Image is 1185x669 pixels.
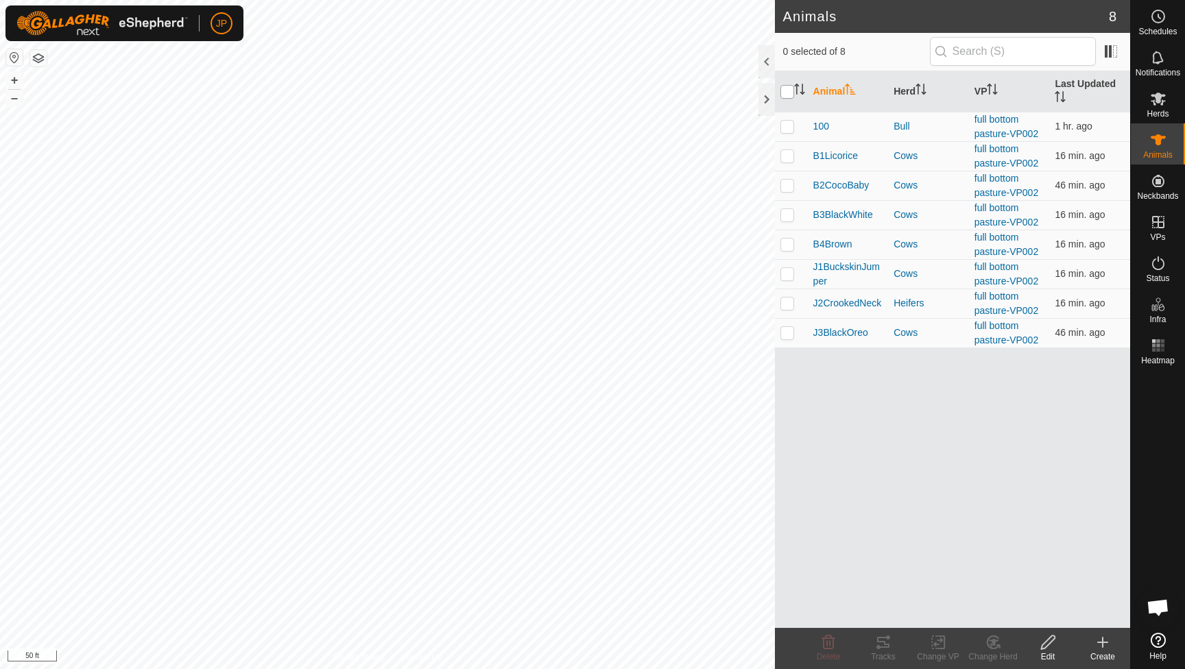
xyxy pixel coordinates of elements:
span: Neckbands [1137,192,1178,200]
div: Change VP [911,650,966,663]
div: Tracks [856,650,911,663]
span: J3BlackOreo [813,326,868,340]
button: Map Layers [30,50,47,66]
th: Last Updated [1049,71,1130,112]
div: Edit [1020,650,1075,663]
span: J2CrookedNeck [813,296,882,311]
input: Search (S) [930,37,1096,66]
a: full bottom pasture-VP002 [974,261,1038,287]
a: full bottom pasture-VP002 [974,114,1038,139]
span: Infra [1149,315,1166,324]
h2: Animals [783,8,1109,25]
span: 100 [813,119,829,134]
p-sorticon: Activate to sort [845,86,856,97]
a: full bottom pasture-VP002 [974,291,1038,316]
p-sorticon: Activate to sort [794,86,805,97]
p-sorticon: Activate to sort [1055,93,1066,104]
a: full bottom pasture-VP002 [974,143,1038,169]
span: Sep 2, 2025 at 12:32 PM [1055,327,1105,338]
span: 0 selected of 8 [783,45,930,59]
div: Cows [894,208,963,222]
div: Heifers [894,296,963,311]
div: Create [1075,650,1130,663]
a: full bottom pasture-VP002 [974,173,1038,198]
a: Contact Us [400,651,441,664]
div: Cows [894,267,963,281]
th: Herd [888,71,969,112]
div: Cows [894,326,963,340]
span: Heatmap [1141,356,1175,365]
div: Change Herd [966,650,1020,663]
a: Open chat [1138,587,1179,628]
span: B1Licorice [813,149,858,163]
span: B3BlackWhite [813,208,873,222]
div: Cows [894,149,963,163]
span: Delete [817,652,841,661]
span: Sep 2, 2025 at 12:02 PM [1055,121,1092,132]
a: full bottom pasture-VP002 [974,320,1038,345]
span: Sep 2, 2025 at 1:02 PM [1055,150,1105,161]
p-sorticon: Activate to sort [915,86,926,97]
span: Animals [1143,151,1173,159]
span: Status [1146,274,1169,282]
th: Animal [808,71,889,112]
div: Bull [894,119,963,134]
a: full bottom pasture-VP002 [974,202,1038,228]
a: Privacy Policy [333,651,385,664]
button: Reset Map [6,49,23,66]
div: Cows [894,178,963,193]
a: full bottom pasture-VP002 [974,232,1038,257]
span: Sep 2, 2025 at 1:02 PM [1055,268,1105,279]
span: Sep 2, 2025 at 1:02 PM [1055,297,1105,308]
span: Herds [1147,110,1169,118]
th: VP [969,71,1050,112]
span: Sep 2, 2025 at 1:02 PM [1055,209,1105,220]
span: B2CocoBaby [813,178,870,193]
span: Help [1149,652,1166,660]
span: Schedules [1138,27,1177,36]
span: B4Brown [813,237,852,252]
p-sorticon: Activate to sort [987,86,998,97]
span: JP [216,16,227,31]
span: J1BuckskinJumper [813,260,883,289]
button: + [6,72,23,88]
span: VPs [1150,233,1165,241]
span: 8 [1109,6,1116,27]
span: Sep 2, 2025 at 12:32 PM [1055,180,1105,191]
button: – [6,90,23,106]
img: Gallagher Logo [16,11,188,36]
span: Sep 2, 2025 at 1:02 PM [1055,239,1105,250]
a: Help [1131,627,1185,666]
div: Cows [894,237,963,252]
span: Notifications [1136,69,1180,77]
